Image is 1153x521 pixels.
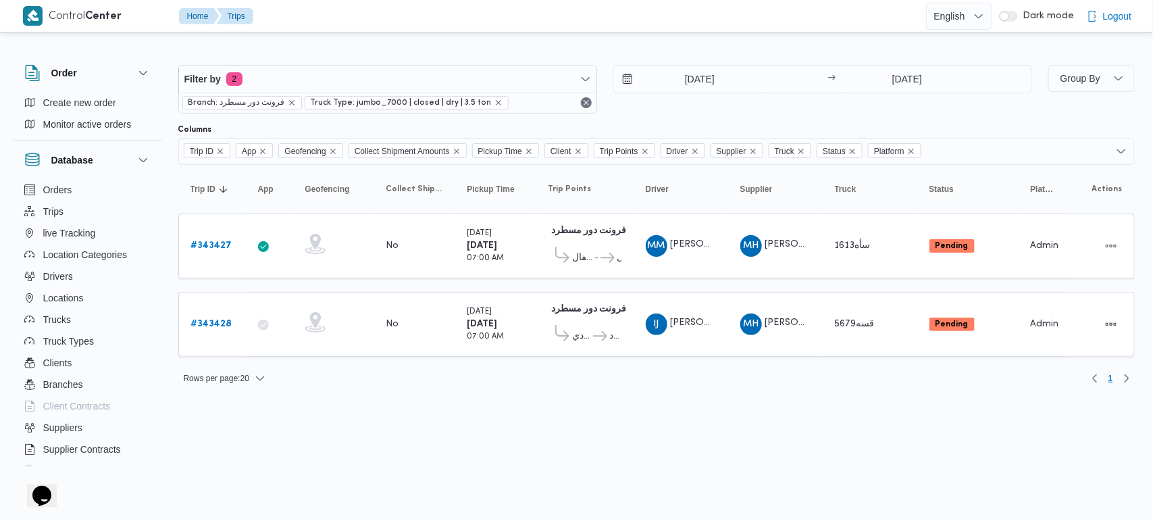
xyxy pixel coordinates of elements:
button: Trip IDSorted in descending order [185,178,239,200]
span: Actions [1092,184,1123,195]
button: Client Contracts [19,395,157,417]
button: Trucks [19,309,157,330]
span: Rows per page : 20 [184,370,249,387]
span: Truck [769,143,812,158]
button: Locations [19,287,157,309]
button: Remove [578,95,594,111]
button: Pickup Time [462,178,530,200]
h3: Order [51,65,77,81]
button: App [253,178,286,200]
button: Truck Types [19,330,157,352]
button: remove selected entity [494,99,503,107]
span: Geofencing [305,184,350,195]
span: 1 [1108,370,1113,387]
div: Order [14,92,162,141]
span: Trip ID [184,143,231,158]
div: Mahmood Muhammad Mahmood Farj [646,235,667,257]
button: Monitor active orders [19,114,157,135]
button: Database [24,152,151,168]
span: App [242,144,256,159]
span: App [236,143,273,158]
b: [DATE] [467,241,498,250]
b: فرونت دور مسطرد [552,226,627,235]
button: Create new order [19,92,157,114]
span: Admin [1031,241,1059,250]
span: Dark mode [1018,11,1075,22]
span: Orders [43,182,72,198]
button: Clients [19,352,157,374]
button: Truck [829,178,911,200]
span: Pickup Time [478,144,522,159]
button: Trips [19,201,157,222]
span: Collect Shipment Amounts [355,144,450,159]
input: Press the down key to open a popover containing a calendar. [840,66,975,93]
span: Status [929,184,954,195]
span: Driver [646,184,669,195]
span: Client Contracts [43,398,111,414]
span: Trip ID [190,144,214,159]
span: Platform [1031,184,1055,195]
span: Location Categories [43,247,128,263]
div: No [386,240,399,252]
span: Locations [43,290,84,306]
span: MH [743,314,759,335]
span: Branch: فرونت دور مسطرد [188,97,285,109]
span: Trip Points [548,184,592,195]
button: live Tracking [19,222,157,244]
span: Truck [835,184,856,195]
span: Pending [929,318,975,331]
button: Remove Trip Points from selection in this group [641,147,649,155]
span: Client [544,143,588,158]
span: Geofencing [284,144,326,159]
button: Platform [1025,178,1060,200]
span: Driver [667,144,688,159]
span: Pickup Time [467,184,515,195]
span: Supplier [740,184,773,195]
span: live Tracking [43,225,96,241]
span: Truck Type: jumbo_7000 | closed | dry | 3.5 ton [305,96,509,109]
span: Drivers [43,268,73,284]
div: Muhammad Hanei Muhammad Jodah Mahmood [740,314,762,335]
span: كارفور المعادي [573,328,592,345]
span: [PERSON_NAME] [PERSON_NAME] [671,319,827,328]
span: Geofencing [278,143,342,158]
span: Admin [1031,320,1059,328]
span: Supplier [717,144,746,159]
button: remove selected entity [288,99,296,107]
button: Trips [217,8,253,24]
span: Branches [43,376,83,393]
span: Suppliers [43,420,82,436]
span: سأه1613 [835,241,871,250]
span: Driver [661,143,705,158]
button: Logout [1081,3,1137,30]
span: Filter by [184,71,221,87]
span: Client [550,144,571,159]
button: Home [179,8,220,24]
button: Remove Collect Shipment Amounts from selection in this group [453,147,461,155]
div: No [386,318,399,330]
span: Clients [43,355,72,371]
span: Platform [874,144,904,159]
input: Press the down key to open a popover containing a calendar. [614,66,767,93]
button: Group By [1048,65,1135,92]
span: 2 active filters [226,72,242,86]
span: Trip Points [594,143,655,158]
button: Status [924,178,1012,200]
a: #343427 [191,238,232,254]
span: كارفور كايرو فيستفال [573,250,593,266]
button: Remove Supplier from selection in this group [749,147,757,155]
span: MH [743,235,759,257]
small: [DATE] [467,308,492,316]
span: Supplier [711,143,763,158]
span: Devices [43,463,77,479]
iframe: chat widget [14,467,57,507]
small: 07:00 AM [467,255,505,262]
img: X8yXhbKr1z7QwAAAABJRU5ErkJggg== [23,6,43,26]
button: Remove Pickup Time from selection in this group [525,147,533,155]
button: Suppliers [19,417,157,439]
b: [DATE] [467,320,498,328]
b: Pending [936,242,969,250]
button: Order [24,65,151,81]
button: Drivers [19,266,157,287]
